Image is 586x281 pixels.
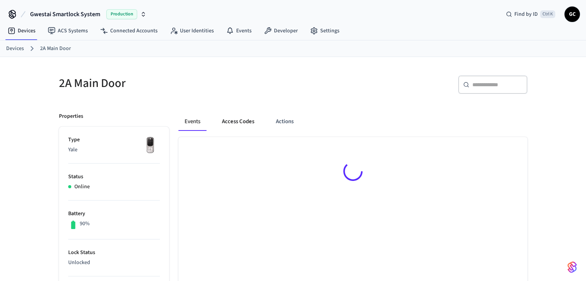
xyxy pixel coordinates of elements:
a: Connected Accounts [94,24,164,38]
p: Status [68,173,160,181]
a: User Identities [164,24,220,38]
img: Yale Assure Touchscreen Wifi Smart Lock, Satin Nickel, Front [141,136,160,155]
a: Developer [258,24,304,38]
div: Find by IDCtrl K [500,7,561,21]
button: Events [178,112,207,131]
button: Actions [270,112,300,131]
img: SeamLogoGradient.69752ec5.svg [568,261,577,273]
h5: 2A Main Door [59,75,289,91]
a: 2A Main Door [40,45,71,53]
p: Type [68,136,160,144]
a: Events [220,24,258,38]
a: Settings [304,24,346,38]
a: Devices [2,24,42,38]
button: Access Codes [216,112,260,131]
a: Devices [6,45,24,53]
p: Online [74,183,90,191]
p: Unlocked [68,259,160,267]
p: Lock Status [68,249,160,257]
p: Yale [68,146,160,154]
span: Gwestai Smartlock System [30,10,100,19]
div: ant example [178,112,527,131]
span: Find by ID [514,10,538,18]
span: GC [565,7,579,21]
button: GC [564,7,580,22]
a: ACS Systems [42,24,94,38]
p: 90% [80,220,90,228]
p: Battery [68,210,160,218]
span: Ctrl K [540,10,555,18]
p: Properties [59,112,83,120]
span: Production [106,9,137,19]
